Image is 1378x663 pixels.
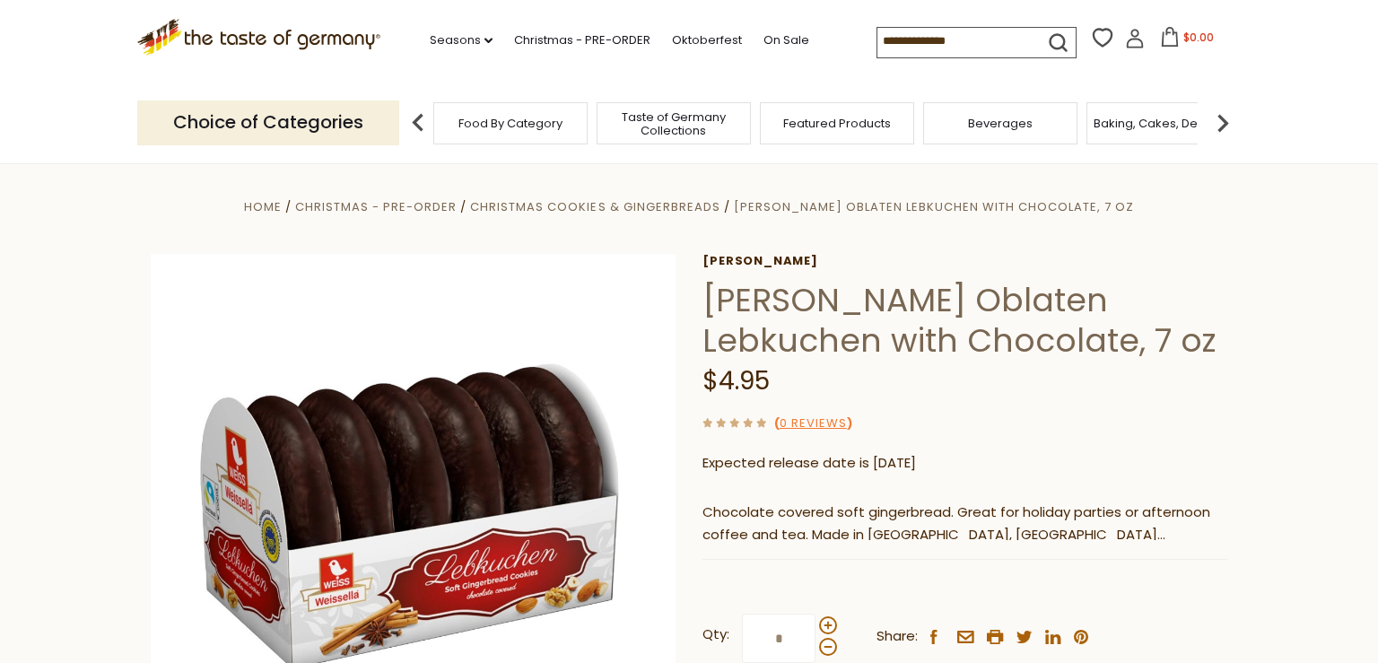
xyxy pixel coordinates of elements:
[400,105,436,141] img: previous arrow
[1205,105,1241,141] img: next arrow
[295,198,457,215] a: Christmas - PRE-ORDER
[458,117,563,130] a: Food By Category
[702,502,1227,546] p: Chocolate covered soft gingerbread. Great for holiday parties or afternoon coffee and tea. Made i...
[734,198,1134,215] a: [PERSON_NAME] Oblaten Lebkuchen with Chocolate, 7 oz
[1183,30,1214,45] span: $0.00
[470,198,720,215] a: Christmas Cookies & Gingerbreads
[877,625,918,648] span: Share:
[742,614,815,663] input: Qty:
[702,280,1227,361] h1: [PERSON_NAME] Oblaten Lebkuchen with Chocolate, 7 oz
[702,254,1227,268] a: [PERSON_NAME]
[763,31,809,50] a: On Sale
[430,31,493,50] a: Seasons
[514,31,650,50] a: Christmas - PRE-ORDER
[244,198,282,215] a: Home
[1148,27,1225,54] button: $0.00
[968,117,1033,130] a: Beverages
[780,414,847,433] a: 0 Reviews
[137,100,399,144] p: Choice of Categories
[702,452,1227,475] p: Expected release date is [DATE]
[602,110,746,137] a: Taste of Germany Collections
[774,414,852,432] span: ( )
[702,363,770,398] span: $4.95
[1094,117,1233,130] a: Baking, Cakes, Desserts
[672,31,742,50] a: Oktoberfest
[783,117,891,130] a: Featured Products
[702,624,729,646] strong: Qty:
